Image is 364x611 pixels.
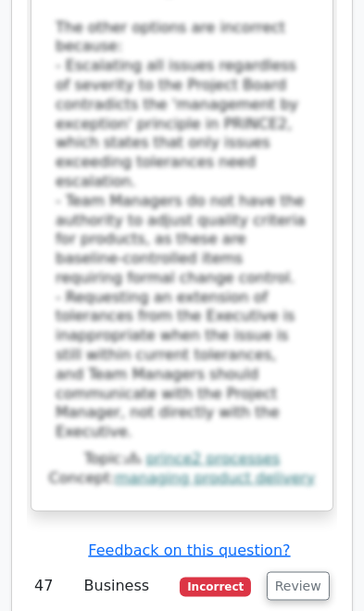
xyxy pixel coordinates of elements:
button: Review [267,572,330,601]
div: Topic: [44,450,320,469]
a: Feedback on this question? [88,541,290,559]
a: prince2 processes [145,450,280,467]
a: managing product delivery [115,469,315,487]
div: Concept: [44,469,320,489]
span: Incorrect [180,578,251,596]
